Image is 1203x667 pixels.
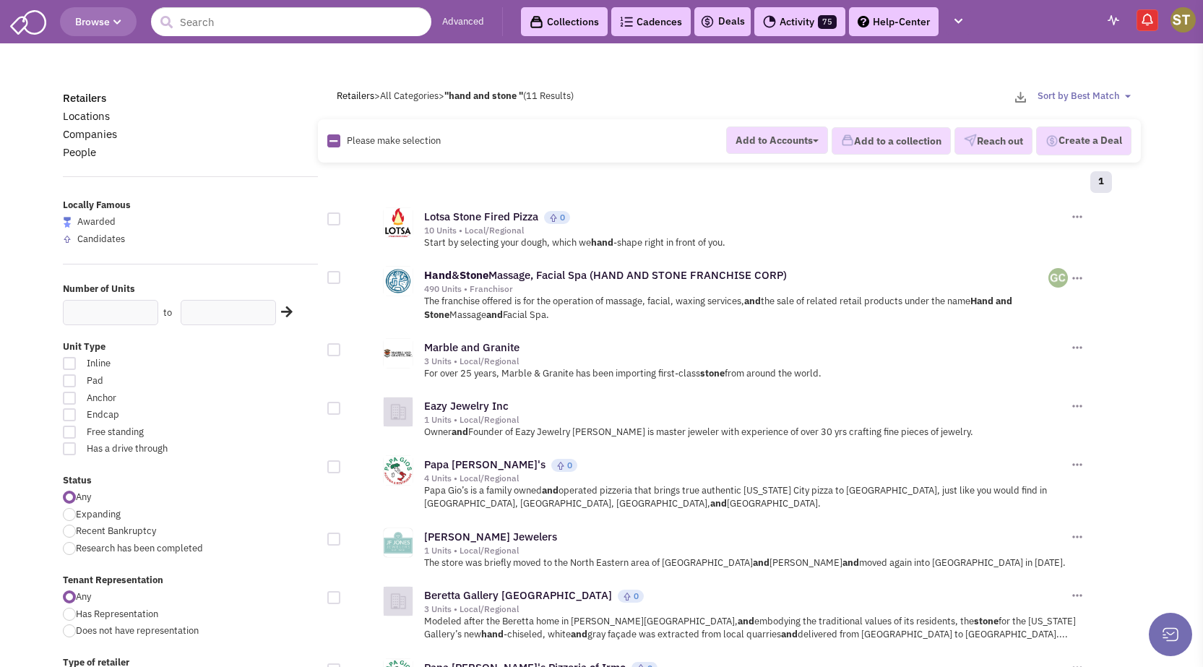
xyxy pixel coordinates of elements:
[954,127,1032,155] button: Reach out
[424,399,509,413] a: Eazy Jewelry Inc
[63,574,319,588] label: Tenant Representation
[63,109,110,123] a: Locations
[424,210,538,223] a: Lotsa Stone Fired Pizza
[634,590,639,601] span: 0
[272,303,295,322] div: Search Nearby
[964,134,977,147] img: VectorPaper_Plane.png
[424,295,1085,322] p: The franchise offered is for the operation of massage, facial, waxing services, the sale of relat...
[424,426,1085,439] p: Owner Founder of Eazy Jewelry [PERSON_NAME] is master jeweler with experience of over 30 yrs craf...
[424,473,1069,484] div: 4 Units • Local/Regional
[77,426,238,439] span: Free standing
[1170,7,1196,33] img: Shary Thur
[424,356,1069,367] div: 3 Units • Local/Regional
[460,268,488,282] b: Stone
[77,374,238,388] span: Pad
[832,127,951,155] button: Add to a collection
[842,556,859,569] b: and
[424,556,1085,570] p: The store was briefly moved to the North Eastern area of [GEOGRAPHIC_DATA] [PERSON_NAME] moved ag...
[738,615,754,627] b: and
[424,603,1069,615] div: 3 Units • Local/Regional
[726,126,828,154] button: Add to Accounts
[77,392,238,405] span: Anchor
[63,474,319,488] label: Status
[76,624,199,637] span: Does not have representation
[486,309,503,321] b: and
[754,7,845,36] a: Activity75
[841,134,854,147] img: icon-collection-lavender.png
[424,236,1085,250] p: Start by selecting your dough, which we -shape right in front of you.
[380,90,574,102] span: All Categories (11 Results)
[76,525,156,537] span: Recent Bankruptcy
[63,217,72,228] img: locallyfamous-largeicon.png
[444,90,523,102] b: "hand and stone "
[424,268,452,282] b: Hand
[442,15,484,29] a: Advanced
[530,15,543,29] img: icon-collection-lavender-black.svg
[163,306,172,320] label: to
[60,7,137,36] button: Browse
[560,212,565,223] span: 0
[970,295,993,307] b: Hand
[763,15,776,28] img: Activity.png
[337,90,374,102] a: Retailers
[974,615,999,627] b: stone
[1036,126,1131,155] button: Create a Deal
[424,457,546,471] a: Papa [PERSON_NAME]'s
[424,309,449,321] b: Stone
[567,460,572,470] span: 0
[1048,268,1068,288] img: 4gsb4SvoTEGolcWcxLFjKw.png
[452,426,468,438] b: and
[481,628,504,640] b: hand
[521,7,608,36] a: Collections
[858,16,869,27] img: help.png
[347,134,441,147] span: Please make selection
[10,7,46,35] img: SmartAdmin
[63,235,72,244] img: locallyfamous-upvote.png
[374,90,380,102] span: >
[1090,171,1112,193] a: 1
[424,340,519,354] a: Marble and Granite
[849,7,939,36] a: Help-Center
[1045,133,1058,149] img: Deal-Dollar.png
[623,592,631,601] img: locallyfamous-upvote.png
[76,491,91,503] span: Any
[424,283,1049,295] div: 490 Units • Franchisor
[818,15,837,29] span: 75
[700,367,725,379] b: stone
[77,357,238,371] span: Inline
[753,556,769,569] b: and
[77,215,116,228] span: Awarded
[611,7,691,36] a: Cadences
[781,628,798,640] b: and
[77,442,238,456] span: Has a drive through
[77,233,125,245] span: Candidates
[327,134,340,147] img: Rectangle.png
[424,367,1085,381] p: For over 25 years, Marble & Granite has been importing first-class from around the world.
[151,7,431,36] input: Search
[424,588,612,602] a: Beretta Gallery [GEOGRAPHIC_DATA]
[620,17,633,27] img: Cadences_logo.png
[424,615,1085,642] p: Modeled after the Beretta home in [PERSON_NAME][GEOGRAPHIC_DATA], embodying the traditional value...
[63,340,319,354] label: Unit Type
[710,497,727,509] b: and
[542,484,559,496] b: and
[571,628,587,640] b: and
[424,530,557,543] a: [PERSON_NAME] Jewelers
[424,545,1069,556] div: 1 Units • Local/Regional
[63,91,106,105] a: Retailers
[424,484,1085,511] p: Papa Gio’s is a family owned operated pizzeria that brings true authentic [US_STATE] City pizza t...
[424,225,1069,236] div: 10 Units • Local/Regional
[76,590,91,603] span: Any
[591,236,613,249] b: hand
[76,508,121,520] span: Expanding
[700,13,745,30] a: Deals
[63,283,319,296] label: Number of Units
[424,414,1069,426] div: 1 Units • Local/Regional
[63,127,117,141] a: Companies
[76,542,203,554] span: Research has been completed
[439,90,444,102] span: >
[77,408,238,422] span: Endcap
[75,15,121,28] span: Browse
[700,13,715,30] img: icon-deals.svg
